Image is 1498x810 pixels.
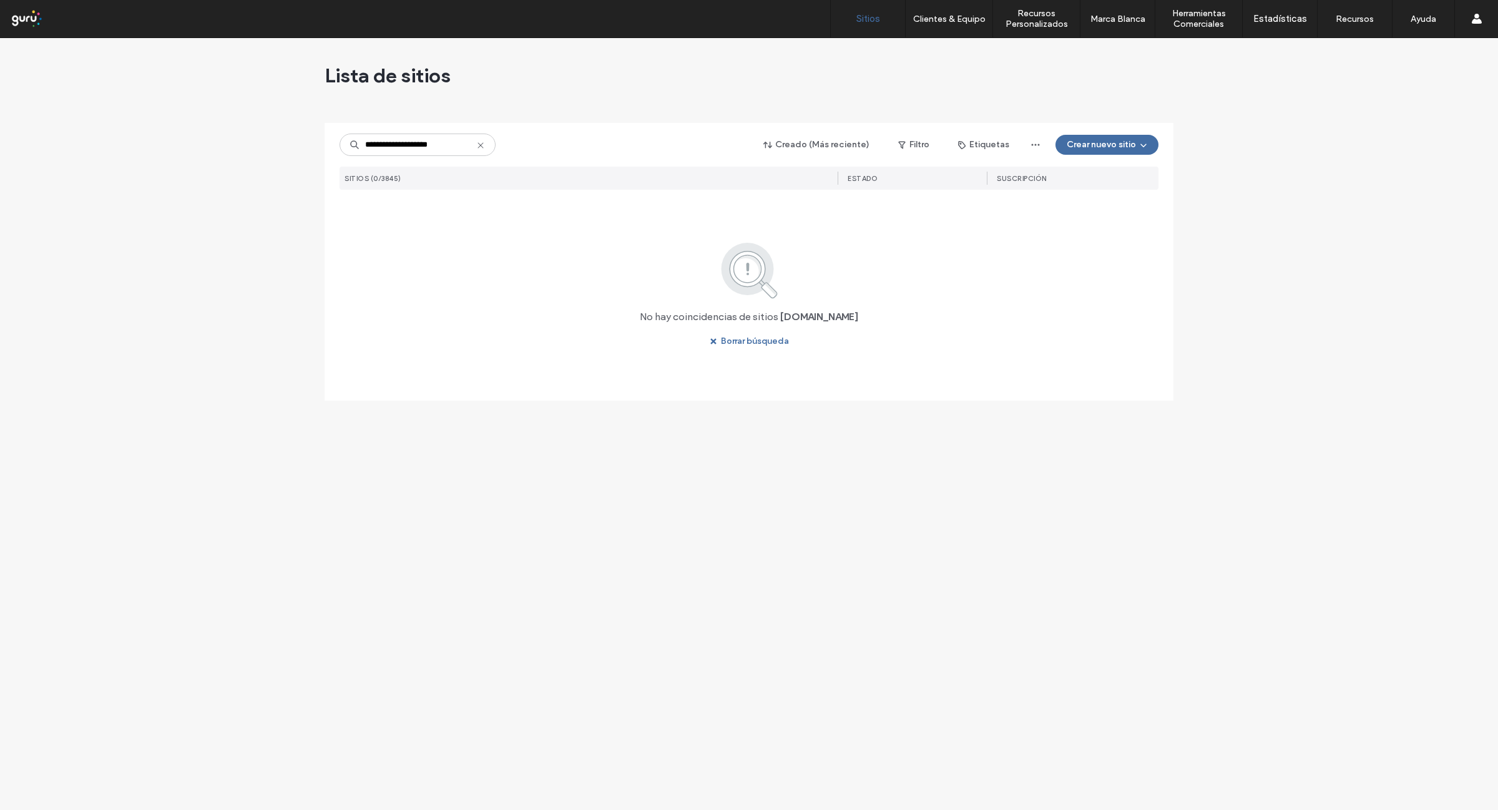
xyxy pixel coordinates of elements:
[856,13,880,24] label: Sitios
[1090,14,1145,24] label: Marca Blanca
[698,331,800,351] button: Borrar búsqueda
[1411,14,1436,24] label: Ayuda
[780,310,858,324] span: [DOMAIN_NAME]
[993,8,1080,29] label: Recursos Personalizados
[1253,13,1307,24] label: Estadísticas
[704,240,795,300] img: search.svg
[1155,8,1242,29] label: Herramientas Comerciales
[913,14,986,24] label: Clientes & Equipo
[1055,135,1158,155] button: Crear nuevo sitio
[886,135,942,155] button: Filtro
[753,135,881,155] button: Creado (Más reciente)
[997,174,1047,183] span: Suscripción
[325,63,451,88] span: Lista de sitios
[947,135,1021,155] button: Etiquetas
[848,174,878,183] span: ESTADO
[640,310,778,324] span: No hay coincidencias de sitios
[345,174,401,183] span: SITIOS (0/3845)
[1336,14,1374,24] label: Recursos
